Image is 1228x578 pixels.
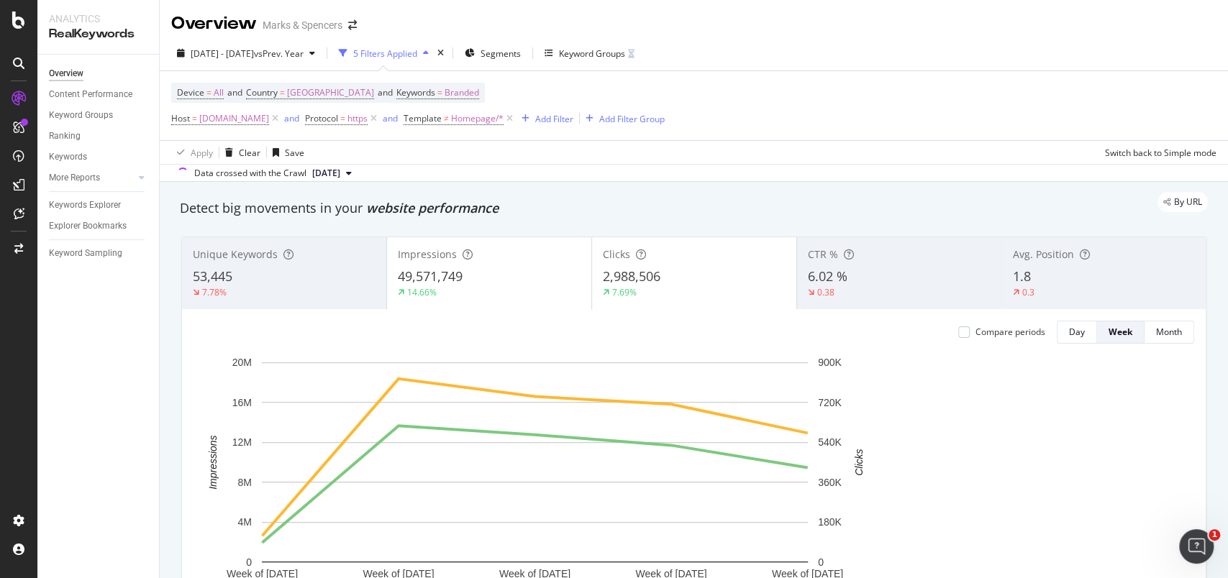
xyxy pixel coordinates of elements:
[451,109,504,129] span: Homepage/*
[1097,321,1145,344] button: Week
[232,357,252,368] text: 20M
[171,141,213,164] button: Apply
[263,18,342,32] div: Marks & Spencers
[227,86,242,98] span: and
[580,110,665,127] button: Add Filter Group
[808,267,847,285] span: 6.02 %
[280,86,285,98] span: =
[853,449,865,475] text: Clicks
[49,87,132,102] div: Content Performance
[1069,326,1085,338] div: Day
[378,86,393,98] span: and
[49,108,149,123] a: Keyword Groups
[49,170,100,185] div: More Reports
[1174,198,1202,206] span: By URL
[1105,147,1216,159] div: Switch back to Simple mode
[1157,192,1208,212] div: legacy label
[287,83,374,103] span: [GEOGRAPHIC_DATA]
[817,286,834,298] div: 0.38
[612,286,637,298] div: 7.69%
[49,246,149,261] a: Keyword Sampling
[312,167,340,180] span: 2025 Aug. 16th
[383,111,398,125] button: and
[171,42,321,65] button: [DATE] - [DATE]vsPrev. Year
[404,112,442,124] span: Template
[207,435,219,489] text: Impressions
[49,87,149,102] a: Content Performance
[435,46,447,60] div: times
[192,112,197,124] span: =
[49,246,122,261] div: Keyword Sampling
[191,47,254,60] span: [DATE] - [DATE]
[193,267,232,285] span: 53,445
[1013,247,1074,261] span: Avg. Position
[437,86,442,98] span: =
[206,86,212,98] span: =
[444,112,449,124] span: ≠
[808,247,838,261] span: CTR %
[459,42,527,65] button: Segments
[254,47,304,60] span: vs Prev. Year
[267,141,304,164] button: Save
[49,198,149,213] a: Keywords Explorer
[383,112,398,124] div: and
[191,147,213,159] div: Apply
[49,129,81,144] div: Ranking
[194,167,306,180] div: Data crossed with the Crawl
[49,219,127,234] div: Explorer Bookmarks
[49,12,147,26] div: Analytics
[818,477,842,488] text: 360K
[246,556,252,567] text: 0
[1109,326,1132,338] div: Week
[214,83,224,103] span: All
[49,129,149,144] a: Ranking
[193,247,278,261] span: Unique Keywords
[238,516,252,528] text: 4M
[818,357,842,368] text: 900K
[285,147,304,159] div: Save
[1156,326,1182,338] div: Month
[603,247,630,261] span: Clicks
[1099,141,1216,164] button: Switch back to Simple mode
[599,113,665,125] div: Add Filter Group
[306,165,358,182] button: [DATE]
[49,26,147,42] div: RealKeywords
[49,150,149,165] a: Keywords
[1057,321,1097,344] button: Day
[284,111,299,125] button: and
[202,286,227,298] div: 7.78%
[818,436,842,448] text: 540K
[1179,529,1214,564] iframe: Intercom live chat
[238,477,252,488] text: 8M
[818,556,824,567] text: 0
[171,12,257,36] div: Overview
[396,86,435,98] span: Keywords
[239,147,260,159] div: Clear
[818,516,842,528] text: 180K
[333,42,435,65] button: 5 Filters Applied
[1022,286,1034,298] div: 0.3
[49,219,149,234] a: Explorer Bookmarks
[1209,529,1220,541] span: 1
[340,112,345,124] span: =
[232,397,252,408] text: 16M
[398,267,463,285] span: 49,571,749
[199,109,269,129] span: [DOMAIN_NAME]
[535,113,573,125] div: Add Filter
[49,66,83,81] div: Overview
[445,83,479,103] span: Branded
[603,267,660,285] span: 2,988,506
[49,198,121,213] div: Keywords Explorer
[49,170,135,185] a: More Reports
[171,112,190,124] span: Host
[1013,267,1031,285] span: 1.8
[347,109,368,129] span: https
[407,286,437,298] div: 14.66%
[177,86,204,98] span: Device
[818,397,842,408] text: 720K
[539,42,640,65] button: Keyword Groups
[49,150,87,165] div: Keywords
[516,110,573,127] button: Add Filter
[219,141,260,164] button: Clear
[1145,321,1194,344] button: Month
